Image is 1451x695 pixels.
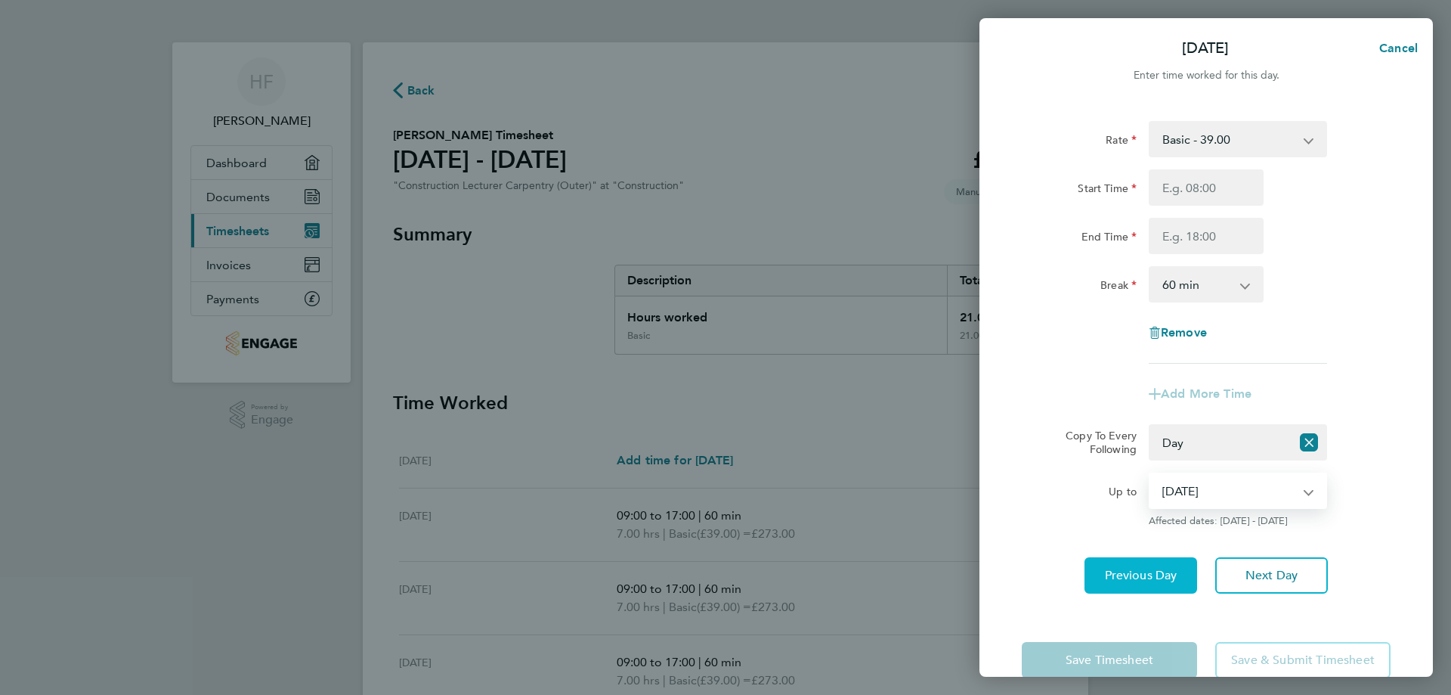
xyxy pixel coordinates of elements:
[1081,230,1137,248] label: End Time
[979,67,1433,85] div: Enter time worked for this day.
[1149,169,1264,206] input: E.g. 08:00
[1078,182,1137,200] label: Start Time
[1215,557,1328,594] button: Next Day
[1106,133,1137,151] label: Rate
[1053,429,1137,456] label: Copy To Every Following
[1355,33,1433,64] button: Cancel
[1182,38,1229,59] p: [DATE]
[1375,41,1418,55] span: Cancel
[1149,515,1327,527] span: Affected dates: [DATE] - [DATE]
[1105,568,1177,583] span: Previous Day
[1084,557,1197,594] button: Previous Day
[1245,568,1298,583] span: Next Day
[1149,218,1264,254] input: E.g. 18:00
[1100,278,1137,296] label: Break
[1300,426,1318,459] button: Reset selection
[1149,327,1207,339] button: Remove
[1109,485,1137,503] label: Up to
[1161,325,1207,340] span: Remove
